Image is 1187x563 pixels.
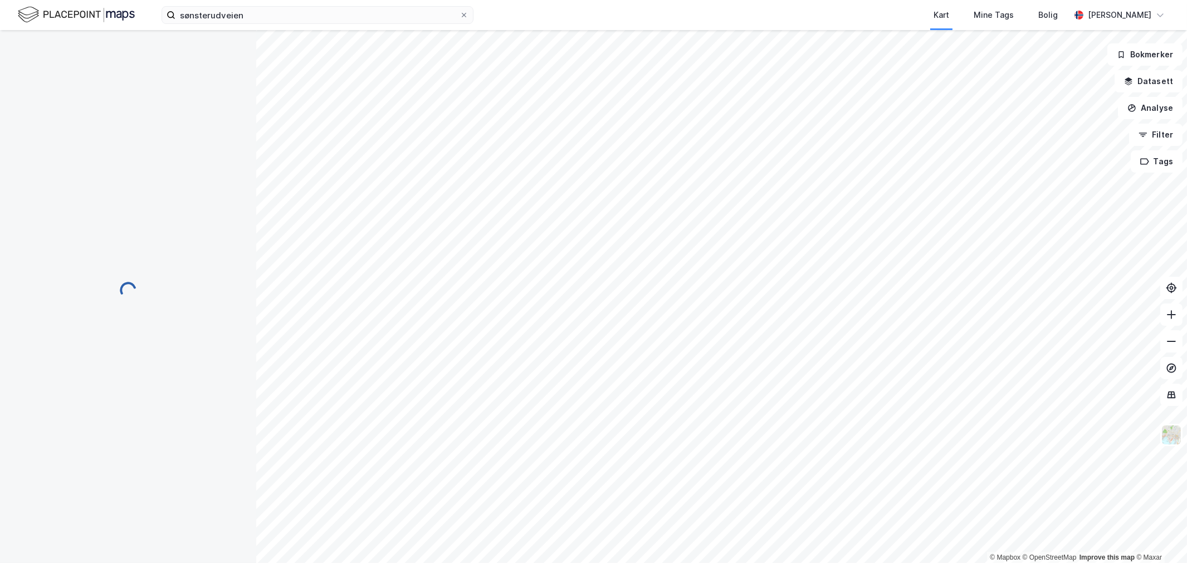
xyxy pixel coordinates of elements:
input: Søk på adresse, matrikkel, gårdeiere, leietakere eller personer [175,7,460,23]
div: Mine Tags [974,8,1014,22]
div: Bolig [1038,8,1058,22]
a: Mapbox [990,554,1020,561]
button: Filter [1129,124,1183,146]
div: Kart [934,8,949,22]
div: [PERSON_NAME] [1088,8,1151,22]
div: Kontrollprogram for chat [1131,510,1187,563]
button: Datasett [1115,70,1183,92]
button: Tags [1131,150,1183,173]
iframe: Chat Widget [1131,510,1187,563]
button: Bokmerker [1107,43,1183,66]
a: OpenStreetMap [1023,554,1077,561]
img: logo.f888ab2527a4732fd821a326f86c7f29.svg [18,5,135,25]
img: Z [1161,424,1182,445]
img: spinner.a6d8c91a73a9ac5275cf975e30b51cfb.svg [119,281,137,299]
button: Analyse [1118,97,1183,119]
a: Improve this map [1079,554,1135,561]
